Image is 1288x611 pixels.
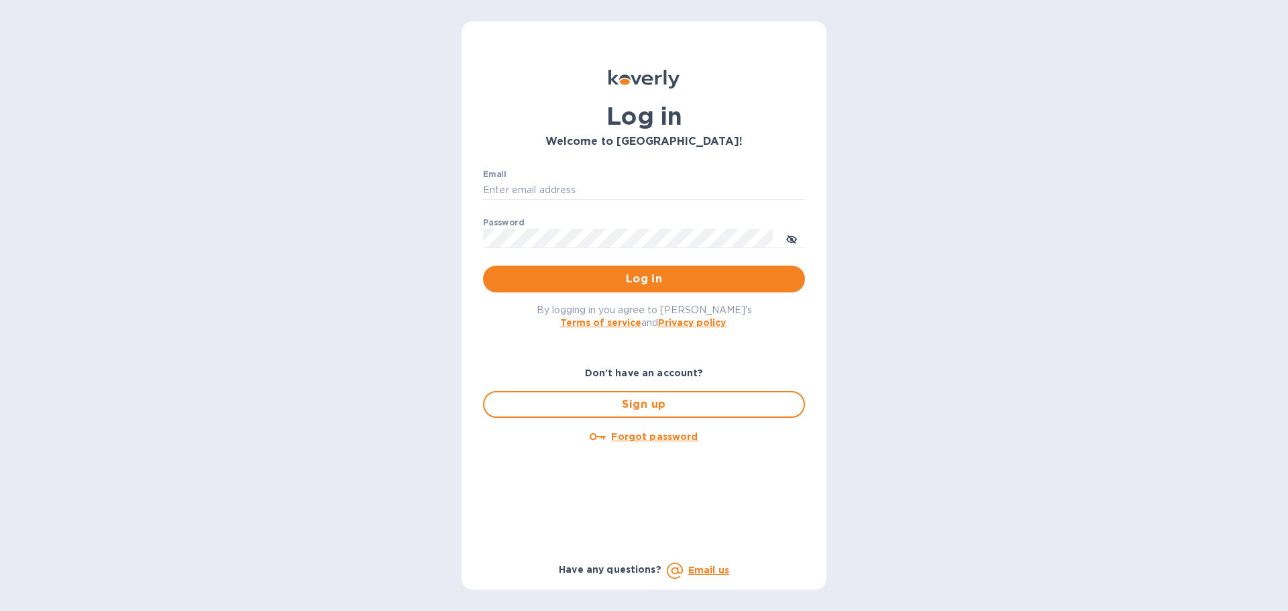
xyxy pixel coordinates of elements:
[483,219,524,227] label: Password
[483,135,805,148] h3: Welcome to [GEOGRAPHIC_DATA]!
[483,180,805,201] input: Enter email address
[494,271,794,287] span: Log in
[483,266,805,292] button: Log in
[483,102,805,130] h1: Log in
[611,431,698,442] u: Forgot password
[778,225,805,252] button: toggle password visibility
[537,304,752,328] span: By logging in you agree to [PERSON_NAME]'s and .
[483,170,506,178] label: Email
[483,391,805,418] button: Sign up
[585,368,704,378] b: Don't have an account?
[495,396,793,412] span: Sign up
[608,70,680,89] img: Koverly
[559,564,661,575] b: Have any questions?
[688,565,729,575] a: Email us
[560,317,641,328] a: Terms of service
[658,317,726,328] a: Privacy policy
